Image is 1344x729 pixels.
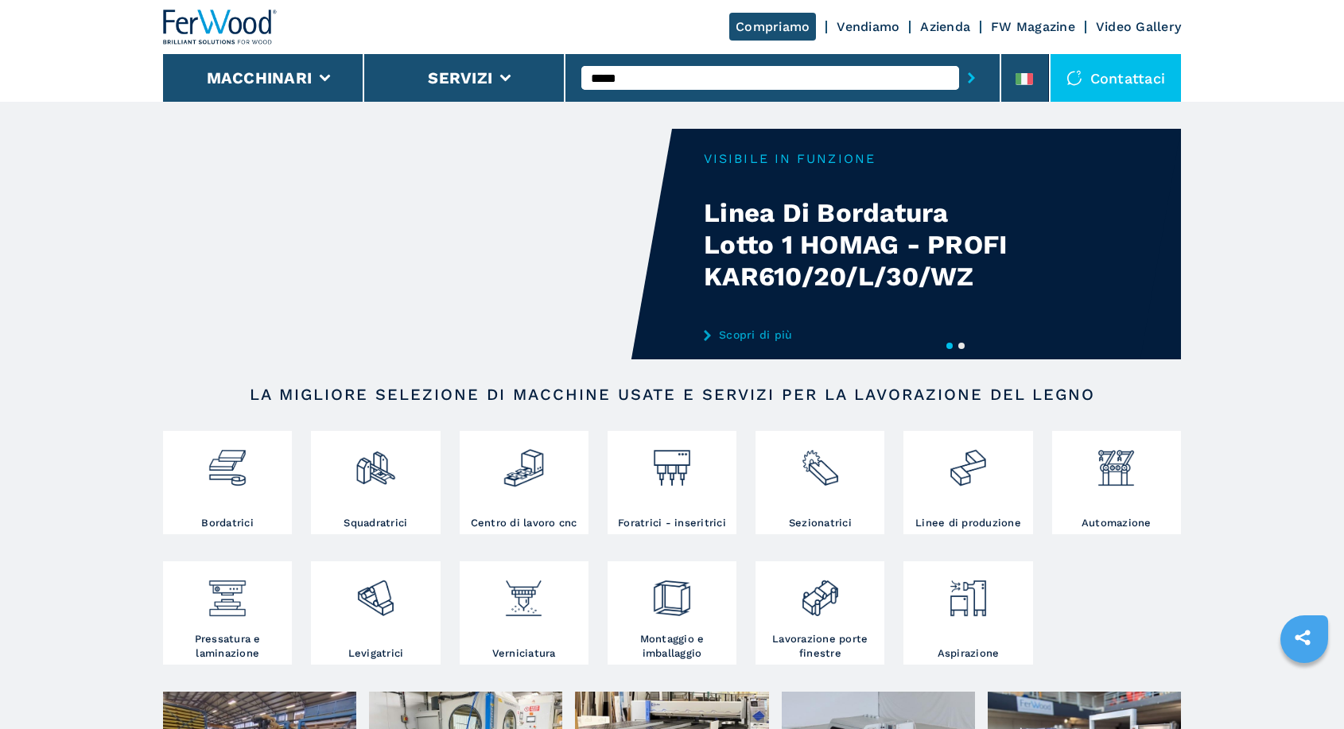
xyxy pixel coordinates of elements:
[492,646,556,661] h3: Verniciatura
[1051,54,1182,102] div: Contattaci
[1066,70,1082,86] img: Contattaci
[163,129,672,359] video: Your browser does not support the video tag.
[958,343,965,349] button: 2
[915,516,1021,530] h3: Linee di produzione
[651,565,693,619] img: montaggio_imballaggio_2.png
[214,385,1130,404] h2: LA MIGLIORE SELEZIONE DI MACCHINE USATE E SERVIZI PER LA LAVORAZIONE DEL LEGNO
[991,19,1075,34] a: FW Magazine
[311,431,440,534] a: Squadratrici
[311,561,440,665] a: Levigatrici
[344,516,407,530] h3: Squadratrici
[756,561,884,665] a: Lavorazione porte finestre
[206,565,248,619] img: pressa-strettoia.png
[789,516,852,530] h3: Sezionatrici
[355,435,397,489] img: squadratrici_2.png
[503,565,545,619] img: verniciatura_1.png
[348,646,404,661] h3: Levigatrici
[503,435,545,489] img: centro_di_lavoro_cnc_2.png
[947,565,989,619] img: aspirazione_1.png
[799,435,841,489] img: sezionatrici_2.png
[837,19,899,34] a: Vendiamo
[1095,435,1137,489] img: automazione.png
[163,561,292,665] a: Pressatura e laminazione
[799,565,841,619] img: lavorazione_porte_finestre_2.png
[920,19,970,34] a: Azienda
[938,646,1000,661] h3: Aspirazione
[1052,431,1181,534] a: Automazione
[618,516,726,530] h3: Foratrici - inseritrici
[1082,516,1152,530] h3: Automazione
[946,343,953,349] button: 1
[207,68,313,87] button: Macchinari
[947,435,989,489] img: linee_di_produzione_2.png
[471,516,577,530] h3: Centro di lavoro cnc
[1096,19,1181,34] a: Video Gallery
[612,632,732,661] h3: Montaggio e imballaggio
[608,561,736,665] a: Montaggio e imballaggio
[651,435,693,489] img: foratrici_inseritrici_2.png
[608,431,736,534] a: Foratrici - inseritrici
[959,60,984,96] button: submit-button
[759,632,880,661] h3: Lavorazione porte finestre
[163,431,292,534] a: Bordatrici
[206,435,248,489] img: bordatrici_1.png
[460,561,588,665] a: Verniciatura
[704,328,1016,341] a: Scopri di più
[460,431,588,534] a: Centro di lavoro cnc
[163,10,278,45] img: Ferwood
[1283,618,1323,657] a: sharethis
[729,13,816,41] a: Compriamo
[167,632,288,661] h3: Pressatura e laminazione
[201,516,254,530] h3: Bordatrici
[355,565,397,619] img: levigatrici_2.png
[903,561,1032,665] a: Aspirazione
[903,431,1032,534] a: Linee di produzione
[428,68,492,87] button: Servizi
[756,431,884,534] a: Sezionatrici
